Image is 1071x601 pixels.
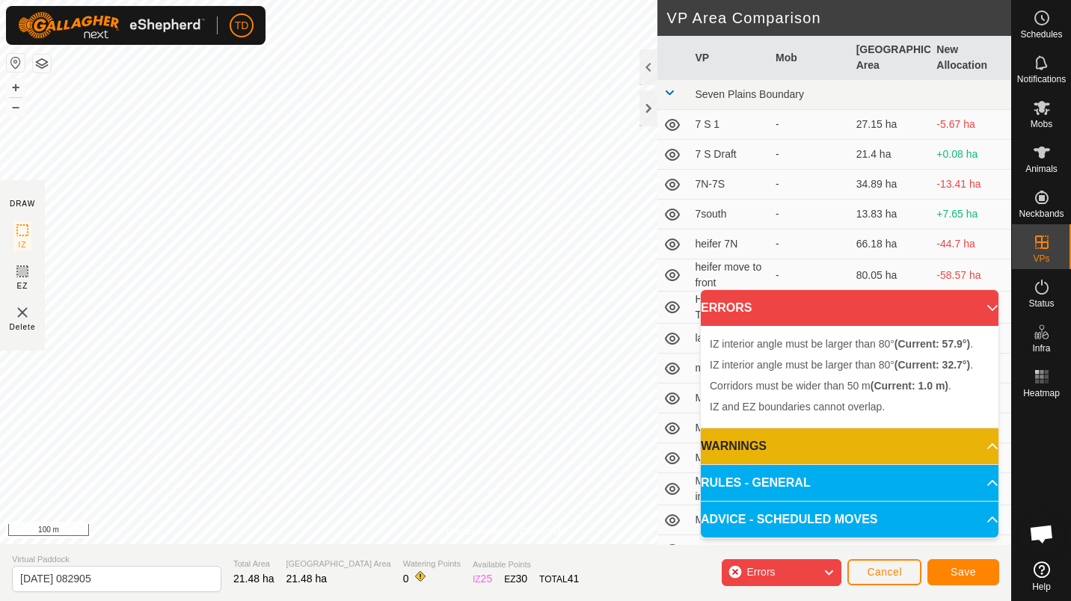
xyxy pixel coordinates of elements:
b: (Current: 57.9°) [894,338,970,350]
span: Help [1032,582,1051,591]
span: 21.48 ha [233,573,274,585]
div: TOTAL [539,571,579,587]
span: Watering Points [403,558,461,570]
td: 7 S 1 [689,110,770,140]
span: 0 [403,573,409,585]
span: ADVICE - SCHEDULED MOVES [701,511,877,528]
span: ERRORS [701,299,752,317]
span: Animals [1025,164,1058,173]
p-accordion-header: WARNINGS [701,428,998,464]
span: TD [235,18,249,34]
span: Status [1028,299,1054,308]
td: move to 7 [689,535,770,565]
img: Gallagher Logo [18,12,205,39]
span: Available Points [473,558,579,571]
span: IZ and EZ boundaries cannot overlap. [710,401,885,413]
span: IZ interior angle must be larger than 80° . [710,359,973,371]
div: IZ [473,571,492,587]
span: IZ [19,239,27,250]
h2: VP Area Comparison [666,9,1011,27]
td: mg h 7 [689,354,770,383]
button: Map Layers [33,55,51,73]
b: (Current: 32.7°) [894,359,970,371]
td: 7N-7S [689,170,770,200]
span: Seven Plains Boundary [695,88,804,100]
div: - [776,147,844,162]
div: - [776,268,844,283]
span: Schedules [1020,30,1062,39]
div: - [776,117,844,132]
b: (Current: 1.0 m) [871,380,948,392]
td: -5.67 ha [930,110,1011,140]
div: - [776,176,844,192]
td: lane to yards [689,324,770,354]
div: - [776,542,844,558]
p-accordion-header: RULES - GENERAL [701,465,998,501]
td: -44.7 ha [930,229,1011,259]
p-accordion-header: ADVICE - SCHEDULED MOVES [701,502,998,537]
th: Mob [770,36,850,80]
span: IZ interior angle must be larger than 80° . [710,338,973,350]
span: [GEOGRAPHIC_DATA] Area [286,558,391,570]
button: – [7,98,25,116]
td: heifer move to front [689,259,770,292]
td: MG H to 8 [689,413,770,443]
td: MG Heifers 7 [689,443,770,473]
td: 80.05 ha [850,259,931,292]
span: Infra [1032,344,1050,353]
span: Total Area [233,558,274,570]
span: VPs [1033,254,1049,263]
td: 27.15 ha [850,110,931,140]
td: 66.18 ha [850,229,931,259]
span: 30 [516,573,528,585]
td: MG heifers into yards [689,473,770,505]
td: MG H to 1 [689,383,770,413]
div: - [776,206,844,222]
button: Reset Map [7,54,25,72]
td: +0.08 ha [930,140,1011,170]
td: 34.89 ha [850,170,931,200]
span: Delete [10,321,36,333]
p-accordion-content: ERRORS [701,326,998,428]
td: 7south [689,200,770,229]
button: + [7,78,25,96]
span: Notifications [1017,75,1066,84]
span: Heatmap [1023,389,1060,398]
td: -13.41 ha [930,170,1011,200]
a: Help [1012,555,1071,597]
td: -58.57 ha [930,259,1011,292]
button: Save [927,559,999,585]
span: Errors [746,566,775,578]
td: heifer 7N [689,229,770,259]
span: Virtual Paddock [12,553,221,566]
td: +7.65 ha [930,200,1011,229]
th: VP [689,36,770,80]
td: 13.83 ha [850,200,931,229]
td: MGS 7 [689,505,770,535]
th: New Allocation [930,36,1011,80]
div: Open chat [1019,511,1064,556]
span: 21.48 ha [286,573,328,585]
a: Privacy Policy [446,525,503,538]
div: DRAW [10,198,35,209]
img: VP [13,303,31,321]
span: 41 [568,573,580,585]
span: 25 [481,573,493,585]
td: 7 S Draft [689,140,770,170]
td: HEIFERS IN TAGGA [689,292,770,324]
button: Cancel [847,559,921,585]
div: EZ [504,571,527,587]
th: [GEOGRAPHIC_DATA] Area [850,36,931,80]
div: - [776,236,844,252]
span: WARNINGS [701,437,767,455]
span: Save [951,566,976,578]
span: RULES - GENERAL [701,474,811,492]
span: Corridors must be wider than 50 m . [710,380,951,392]
p-accordion-header: ERRORS [701,290,998,326]
span: Cancel [867,566,902,578]
span: Neckbands [1019,209,1064,218]
a: Contact Us [521,525,565,538]
td: 21.4 ha [850,140,931,170]
span: Mobs [1031,120,1052,129]
span: EZ [17,280,28,292]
